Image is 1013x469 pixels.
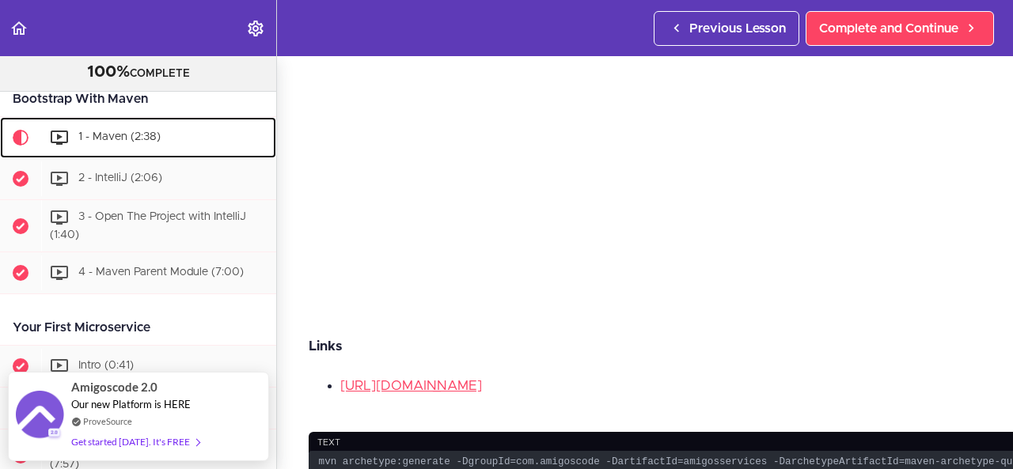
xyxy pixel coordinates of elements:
span: Our new Platform is HERE [71,398,191,410]
span: Complete and Continue [819,19,958,38]
a: [URL][DOMAIN_NAME] [340,379,482,392]
a: ProveSource [83,414,132,428]
span: Previous Lesson [689,19,786,38]
svg: Back to course curriculum [9,19,28,38]
div: Get started [DATE]. It's FREE [71,433,199,451]
span: Amigoscode 2.0 [71,378,157,396]
span: 1 - Maven (2:38) [78,131,161,142]
img: provesource social proof notification image [16,391,63,442]
span: 3 - Open The Project with IntelliJ (1:40) [50,211,246,240]
svg: Settings Menu [246,19,265,38]
a: Complete and Continue [806,11,994,46]
div: COMPLETE [20,62,256,83]
span: 2 - IntelliJ (2:06) [78,172,162,183]
strong: Links [309,339,342,353]
span: Intro (0:41) [78,361,134,372]
span: 100% [87,64,130,80]
span: 4 - Maven Parent Module (7:00) [78,267,244,278]
a: Previous Lesson [654,11,799,46]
